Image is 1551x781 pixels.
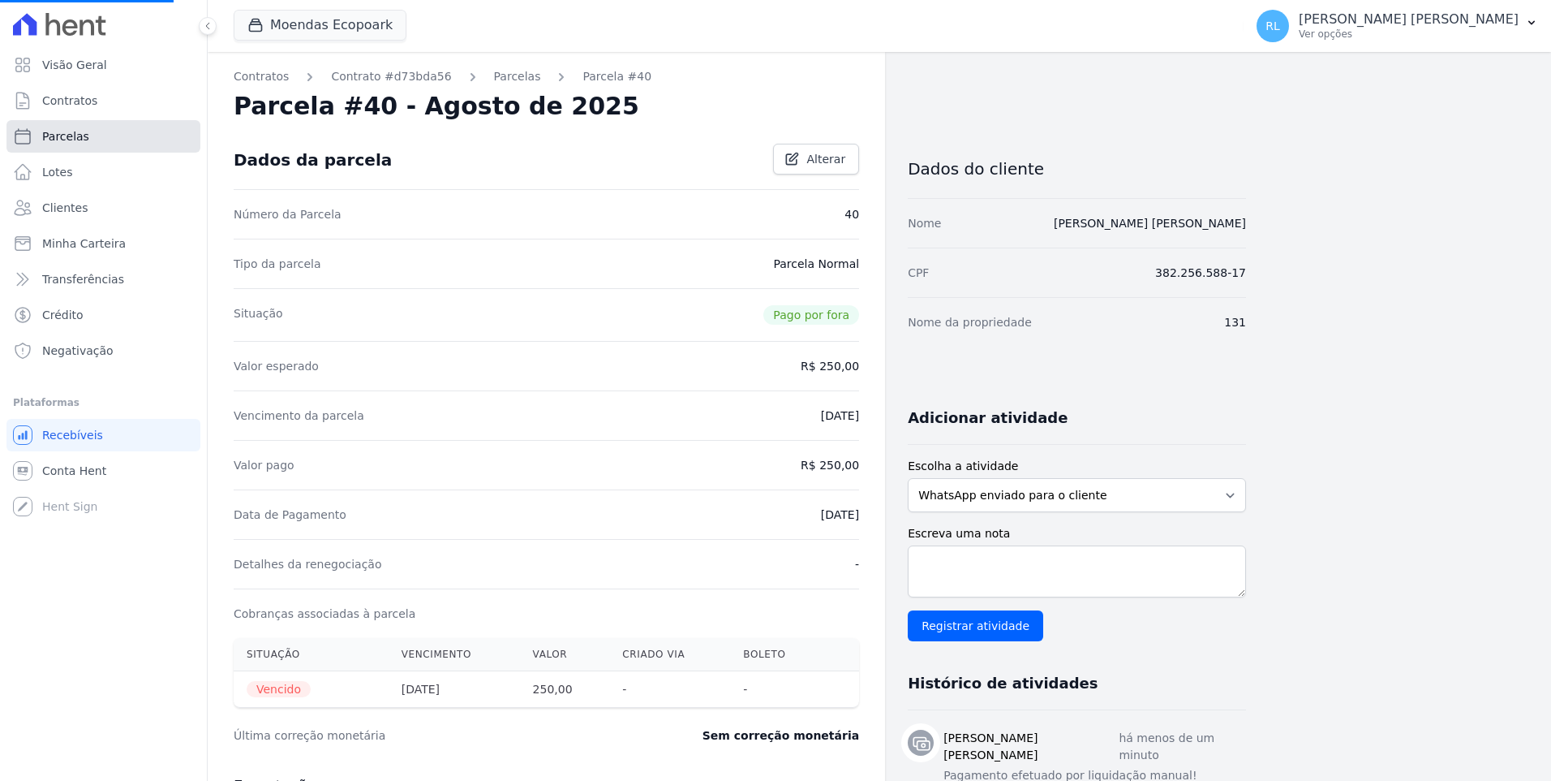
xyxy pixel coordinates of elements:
[6,419,200,451] a: Recebíveis
[908,215,941,231] dt: Nome
[855,556,859,572] dd: -
[234,305,283,325] dt: Situação
[234,150,392,170] div: Dados da parcela
[42,93,97,109] span: Contratos
[234,68,859,85] nav: Breadcrumb
[806,151,845,167] span: Alterar
[494,68,541,85] a: Parcelas
[6,455,200,487] a: Conta Hent
[42,463,106,479] span: Conta Hent
[609,638,730,671] th: Criado via
[730,671,823,708] th: -
[234,556,382,572] dt: Detalhes da renegociação
[773,144,859,175] a: Alterar
[773,256,859,272] dd: Parcela Normal
[908,159,1246,179] h3: Dados do cliente
[6,227,200,260] a: Minha Carteira
[582,68,651,85] a: Parcela #40
[42,57,107,73] span: Visão Geral
[520,671,610,708] th: 250,00
[6,156,200,188] a: Lotes
[234,256,321,272] dt: Tipo da parcela
[42,343,114,359] span: Negativação
[702,727,859,744] dd: Sem correção monetária
[821,507,859,523] dd: [DATE]
[730,638,823,671] th: Boleto
[234,92,639,121] h2: Parcela #40 - Agosto de 2025
[1299,11,1519,28] p: [PERSON_NAME] [PERSON_NAME]
[908,314,1032,330] dt: Nome da propriedade
[908,525,1246,542] label: Escreva uma nota
[13,393,194,412] div: Plataformas
[943,730,1119,764] h3: [PERSON_NAME] [PERSON_NAME]
[1054,217,1246,230] a: [PERSON_NAME] [PERSON_NAME]
[609,671,730,708] th: -
[234,68,289,85] a: Contratos
[331,68,451,85] a: Contrato #d73bda56
[1265,20,1280,32] span: RL
[1119,730,1246,764] p: há menos de um minuto
[389,671,520,708] th: [DATE]
[389,638,520,671] th: Vencimento
[1155,265,1246,281] dd: 382.256.588-17
[42,128,89,145] span: Parcelas
[234,408,364,424] dt: Vencimento da parcela
[520,638,610,671] th: Valor
[234,457,294,473] dt: Valor pago
[801,358,859,374] dd: R$ 250,00
[42,427,103,443] span: Recebíveis
[42,235,126,252] span: Minha Carteira
[908,674,1098,693] h3: Histórico de atividades
[42,271,124,287] span: Transferências
[247,681,311,697] span: Vencido
[6,192,200,224] a: Clientes
[908,611,1043,641] input: Registrar atividade
[234,10,406,41] button: Moendas Ecopoark
[844,206,859,222] dd: 40
[6,120,200,153] a: Parcelas
[821,408,859,424] dd: [DATE]
[908,265,929,281] dt: CPF
[6,299,200,331] a: Crédito
[234,606,415,622] dt: Cobranças associadas à parcela
[42,164,73,180] span: Lotes
[234,206,342,222] dt: Número da Parcela
[42,200,88,216] span: Clientes
[801,457,859,473] dd: R$ 250,00
[234,638,389,671] th: Situação
[234,358,319,374] dt: Valor esperado
[234,507,346,523] dt: Data de Pagamento
[42,307,84,323] span: Crédito
[908,408,1068,428] h3: Adicionar atividade
[1224,314,1246,330] dd: 131
[6,334,200,367] a: Negativação
[234,727,604,744] dt: Última correção monetária
[1244,3,1551,49] button: RL [PERSON_NAME] [PERSON_NAME] Ver opções
[6,84,200,117] a: Contratos
[1299,28,1519,41] p: Ver opções
[763,305,859,325] span: Pago por fora
[908,458,1246,475] label: Escolha a atividade
[6,49,200,81] a: Visão Geral
[6,263,200,296] a: Transferências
